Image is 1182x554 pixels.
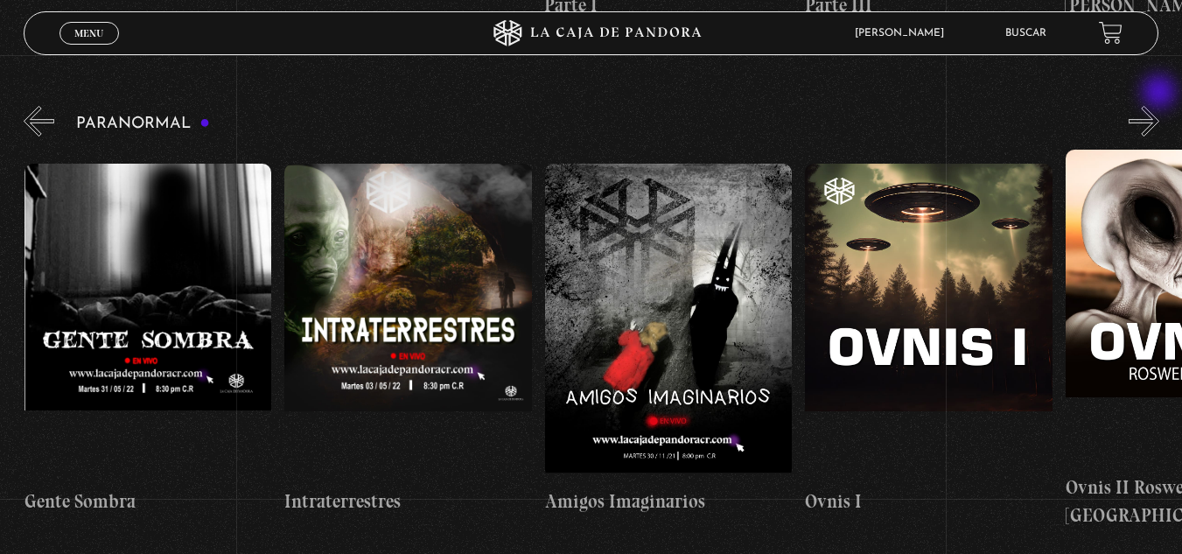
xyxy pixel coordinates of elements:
[1129,106,1159,137] button: Next
[284,150,532,529] a: Intraterrestres
[74,28,103,39] span: Menu
[76,116,210,132] h3: Paranormal
[284,487,532,515] h4: Intraterrestres
[846,28,962,39] span: [PERSON_NAME]
[24,150,272,529] a: Gente Sombra
[805,487,1053,515] h4: Ovnis I
[545,487,793,515] h4: Amigos Imaginarios
[24,106,54,137] button: Previous
[545,150,793,529] a: Amigos Imaginarios
[1099,21,1123,45] a: View your shopping cart
[68,42,109,54] span: Cerrar
[24,487,272,515] h4: Gente Sombra
[1005,28,1046,39] a: Buscar
[805,150,1053,529] a: Ovnis I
